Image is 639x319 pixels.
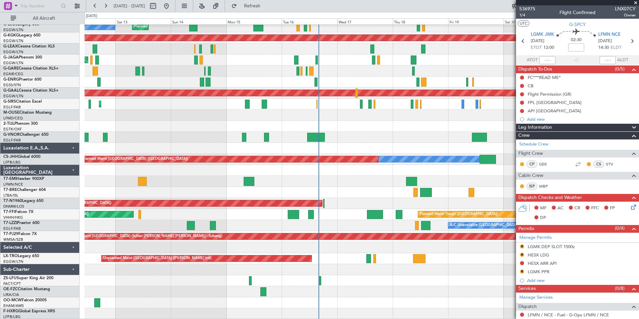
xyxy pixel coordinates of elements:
span: ZS-LFU [3,276,17,280]
a: M-OUSECitation Mustang [3,111,52,115]
div: Thu 18 [393,18,448,24]
span: G-JAGA [3,56,19,60]
div: Flight Permission (GR) [528,91,571,97]
button: R [520,244,524,248]
span: G-GAAL [3,89,19,93]
a: OO-MCWFalcon 2000S [3,298,47,302]
a: LFMD/CEQ [3,116,23,121]
span: ELDT [611,44,621,51]
span: LNX07CY [615,5,636,12]
button: Refresh [228,1,268,11]
span: [DATE] [598,38,612,44]
a: G-ENRGPraetor 600 [3,78,41,82]
a: OE-FZCCitation Mustang [3,287,50,291]
button: R [520,253,524,257]
div: Planned Maint [GEOGRAPHIC_DATA] (Sultan [PERSON_NAME] [PERSON_NAME] - Subang) [67,231,222,241]
div: Sat 20 [504,18,559,24]
div: Add new [527,116,636,122]
span: Cabin Crew [518,172,543,180]
a: EGGW/LTN [3,94,23,99]
span: T7-EMI [3,177,16,181]
a: G-SIRSCitation Excel [3,100,42,104]
a: EGGW/LTN [3,49,23,55]
a: EGGW/LTN [3,38,23,43]
span: [DATE] [531,38,544,44]
a: Manage Permits [519,234,552,241]
a: G-VNORChallenger 650 [3,133,48,137]
span: 1/4 [519,12,535,18]
span: G-KGKG [3,33,19,37]
a: Schedule Crew [519,141,548,148]
a: T7-PJ29Falcon 7X [3,232,37,236]
a: LIRA/CIA [3,292,19,297]
span: T7-BRE [3,188,17,192]
a: T7-EMIHawker 900XP [3,177,44,181]
a: EGNR/CEG [3,72,23,77]
span: G-SIRS [3,100,16,104]
span: ETOT [531,44,542,51]
span: [DATE] - [DATE] [114,3,145,9]
span: Permits [518,225,534,233]
div: Sun 14 [171,18,226,24]
a: EGGW/LTN [3,61,23,66]
span: (0/8) [615,285,625,292]
a: WMSA/SZB [3,237,23,242]
span: G-LEAX [3,44,18,48]
a: LFMN / NCE - Fuel - G-Ops LFMN / NCE [528,312,609,318]
span: Crew [518,132,530,139]
span: G-ENRG [3,78,19,82]
span: Flight Crew [518,150,543,157]
div: Mon 15 [226,18,282,24]
div: Add new [527,278,636,283]
a: CS-JHHGlobal 6000 [3,155,40,159]
span: ALDT [617,57,628,64]
div: CS [593,161,604,168]
span: Leg Information [518,124,552,131]
a: LTBA/ISL [3,193,18,198]
a: G-GAALCessna Citation XLS+ [3,89,58,93]
div: HESX LDG [528,252,549,258]
a: EGTK/OXF [3,127,22,132]
span: LX-TRO [3,254,18,258]
a: F-HXRGGlobal Express XRS [3,309,55,313]
a: Manage Services [519,294,553,301]
a: T7-FFIFalcon 7X [3,210,33,214]
span: F-HXRG [3,309,18,313]
div: Planned Maint [GEOGRAPHIC_DATA] ([GEOGRAPHIC_DATA]) [83,154,188,164]
a: DNMM/LOS [3,204,24,209]
a: LFMN/NCE [3,182,23,187]
div: Tue 16 [282,18,337,24]
a: MBP [539,183,554,189]
span: G-VNOR [3,133,20,137]
span: LGMK JMK [531,31,554,38]
a: EGGW/LTN [3,259,23,264]
a: T7-N1960Legacy 650 [3,199,43,203]
span: 2-TIJL [3,122,14,126]
a: T7-LZZIPraetor 600 [3,221,39,225]
a: EGLF/FAB [3,138,21,143]
a: EGLF/FAB [3,226,21,231]
span: All Aircraft [17,16,71,21]
input: --:-- [539,56,555,64]
button: UTC [518,20,529,26]
div: Planned Maint [GEOGRAPHIC_DATA] ([GEOGRAPHIC_DATA]) [101,99,206,109]
div: Fri 12 [60,18,116,24]
div: Sat 13 [116,18,171,24]
span: CR [574,205,580,212]
span: 12:00 [543,44,554,51]
button: R [520,270,524,274]
div: [DATE] [86,13,97,19]
span: 02:30 [571,37,582,43]
span: (0/5) [615,66,625,73]
input: Trip Number [20,1,59,11]
span: Dispatch Checks and Weather [518,194,582,202]
span: AC [557,205,563,212]
span: Services [518,285,536,293]
a: T7-BREChallenger 604 [3,188,46,192]
span: OE-FZC [3,287,18,291]
span: T7-FFI [3,210,15,214]
a: EGGW/LTN [3,27,23,32]
span: T7-LZZI [3,221,17,225]
span: G-GARE [3,67,19,71]
span: (0/4) [615,225,625,232]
